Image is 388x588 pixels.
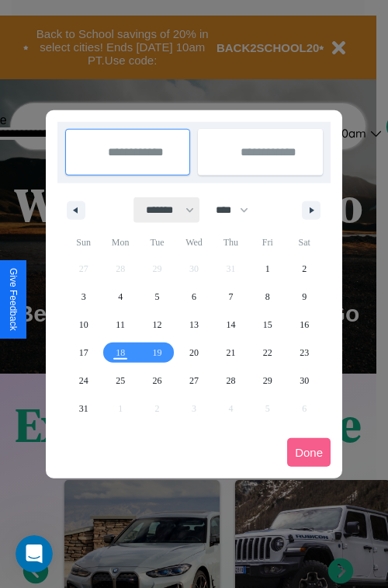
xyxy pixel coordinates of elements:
[102,311,138,339] button: 11
[192,283,196,311] span: 6
[65,283,102,311] button: 3
[102,339,138,367] button: 18
[249,255,286,283] button: 1
[139,230,175,255] span: Tue
[265,283,270,311] span: 8
[116,311,125,339] span: 11
[228,283,233,311] span: 7
[263,339,272,367] span: 22
[153,367,162,395] span: 26
[116,367,125,395] span: 25
[139,283,175,311] button: 5
[189,311,199,339] span: 13
[175,230,212,255] span: Wed
[65,395,102,423] button: 31
[286,230,323,255] span: Sat
[213,230,249,255] span: Thu
[65,311,102,339] button: 10
[175,311,212,339] button: 13
[139,339,175,367] button: 19
[155,283,160,311] span: 5
[102,230,138,255] span: Mon
[81,283,86,311] span: 3
[263,367,272,395] span: 29
[65,367,102,395] button: 24
[79,339,88,367] span: 17
[79,395,88,423] span: 31
[302,283,307,311] span: 9
[286,311,323,339] button: 16
[213,367,249,395] button: 28
[79,367,88,395] span: 24
[263,311,272,339] span: 15
[116,339,125,367] span: 18
[265,255,270,283] span: 1
[226,311,235,339] span: 14
[102,283,138,311] button: 4
[153,311,162,339] span: 12
[226,367,235,395] span: 28
[79,311,88,339] span: 10
[175,367,212,395] button: 27
[175,283,212,311] button: 6
[65,230,102,255] span: Sun
[286,339,323,367] button: 23
[189,367,199,395] span: 27
[102,367,138,395] button: 25
[286,367,323,395] button: 30
[249,311,286,339] button: 15
[189,339,199,367] span: 20
[300,339,309,367] span: 23
[118,283,123,311] span: 4
[302,255,307,283] span: 2
[300,367,309,395] span: 30
[249,339,286,367] button: 22
[175,339,212,367] button: 20
[16,535,53,572] iframe: Intercom live chat
[213,339,249,367] button: 21
[286,255,323,283] button: 2
[65,339,102,367] button: 17
[249,230,286,255] span: Fri
[8,268,19,331] div: Give Feedback
[213,311,249,339] button: 14
[287,438,331,467] button: Done
[139,311,175,339] button: 12
[226,339,235,367] span: 21
[300,311,309,339] span: 16
[249,367,286,395] button: 29
[213,283,249,311] button: 7
[286,283,323,311] button: 9
[139,367,175,395] button: 26
[153,339,162,367] span: 19
[249,283,286,311] button: 8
